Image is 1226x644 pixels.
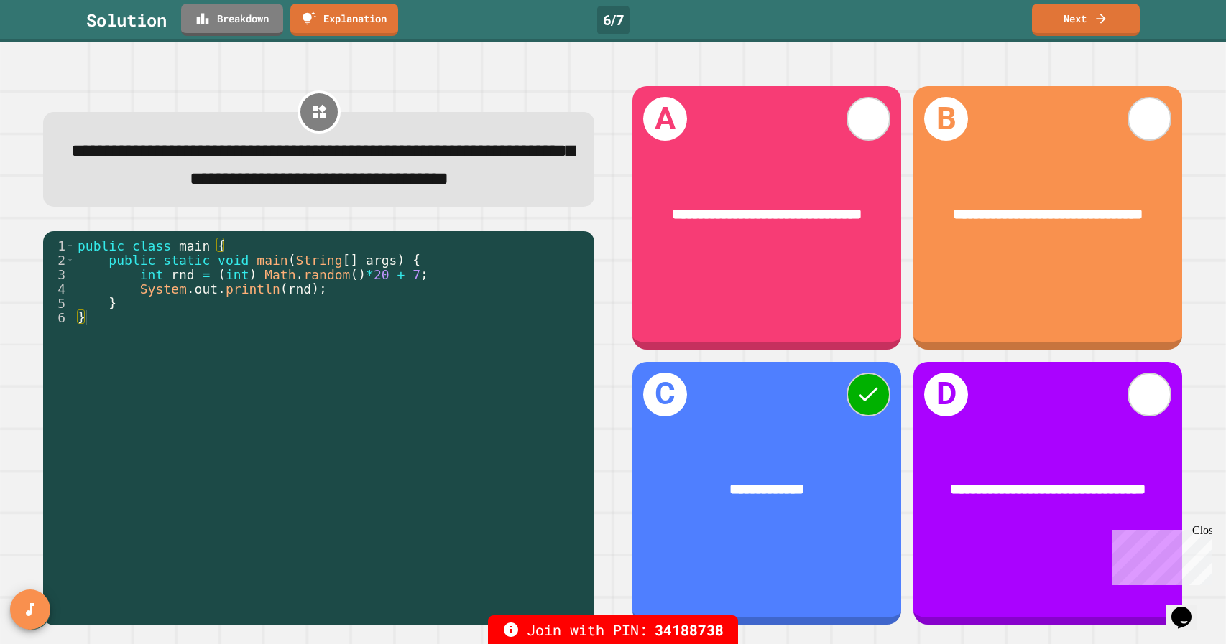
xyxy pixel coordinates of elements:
div: 6 [43,310,75,325]
div: 2 [43,253,75,267]
div: 5 [43,296,75,310]
span: Toggle code folding, rows 2 through 5 [66,253,74,267]
div: 1 [43,238,75,253]
a: Next [1032,4,1140,36]
div: 4 [43,281,75,296]
span: Toggle code folding, rows 1 through 6 [66,238,74,253]
div: 3 [43,267,75,281]
h1: D [924,373,968,416]
h1: A [643,97,687,141]
iframe: chat widget [1107,524,1212,585]
div: Chat with us now!Close [6,6,99,91]
a: Explanation [290,4,398,36]
div: Solution [86,7,167,33]
div: 6 / 7 [597,6,630,34]
h1: B [924,97,968,141]
span: 34188738 [655,619,724,640]
div: Join with PIN: [488,615,738,644]
button: SpeedDial basic example [10,589,50,630]
iframe: chat widget [1166,587,1212,630]
a: Breakdown [181,4,283,36]
h1: C [643,373,687,416]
